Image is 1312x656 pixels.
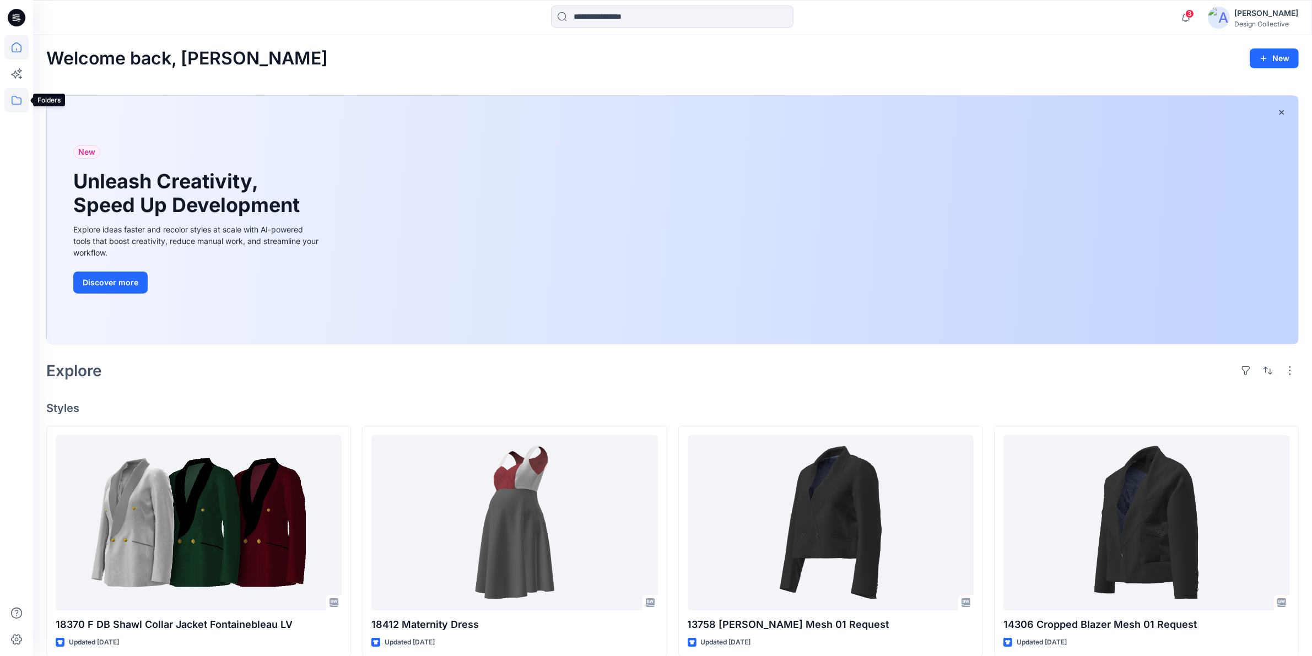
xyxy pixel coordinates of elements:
p: Updated [DATE] [385,637,435,648]
div: [PERSON_NAME] [1234,7,1298,20]
button: New [1250,48,1299,68]
p: Updated [DATE] [69,637,119,648]
p: Updated [DATE] [701,637,751,648]
button: Discover more [73,272,148,294]
img: avatar [1208,7,1230,29]
h2: Explore [46,362,102,379]
a: 13758 Missy Blazer Mesh 01 Request [688,435,974,610]
h2: Welcome back, [PERSON_NAME] [46,48,328,69]
p: Updated [DATE] [1017,637,1067,648]
p: 14306 Cropped Blazer Mesh 01 Request [1003,617,1289,632]
a: 14306 Cropped Blazer Mesh 01 Request [1003,435,1289,610]
h1: Unleash Creativity, Speed Up Development [73,170,305,217]
h4: Styles [46,402,1299,415]
a: Discover more [73,272,321,294]
a: 18412 Maternity Dress [371,435,657,610]
p: 13758 [PERSON_NAME] Mesh 01 Request [688,617,974,632]
p: 18370 F DB Shawl Collar Jacket Fontainebleau LV [56,617,342,632]
div: Design Collective [1234,20,1298,28]
p: 18412 Maternity Dress [371,617,657,632]
div: Explore ideas faster and recolor styles at scale with AI-powered tools that boost creativity, red... [73,224,321,258]
span: New [78,145,95,159]
span: 3 [1185,9,1194,18]
a: 18370 F DB Shawl Collar Jacket Fontainebleau LV [56,435,342,610]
